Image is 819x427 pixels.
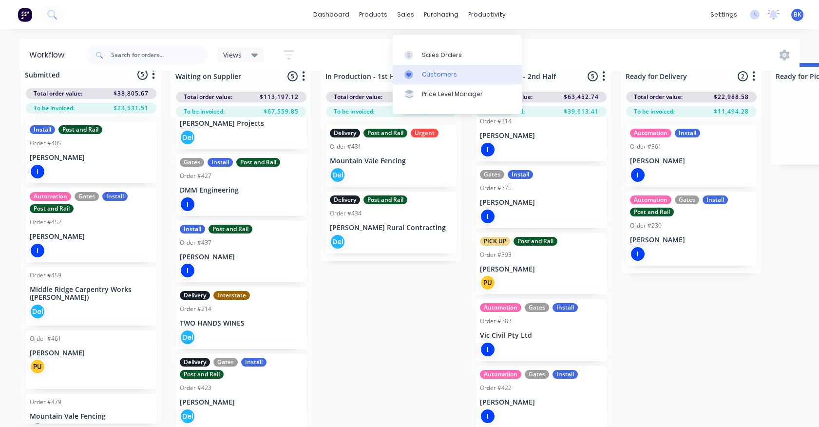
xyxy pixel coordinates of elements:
span: $63,452.74 [564,93,599,101]
div: Automation [480,370,521,379]
div: Post and Rail [363,129,407,137]
span: $67,559.85 [264,107,299,116]
p: [PERSON_NAME] [630,157,753,165]
div: Order #383 [480,317,512,326]
div: Post and Rail [236,158,280,167]
div: [PERSON_NAME] ProjectsDel [176,87,306,149]
span: Total order value: [634,93,683,101]
div: Order #375 [480,184,512,193]
div: Order #361 [630,142,662,151]
p: Middle Ridge Carpentry Works ([PERSON_NAME]) [30,286,152,302]
div: Order #431 [330,142,362,151]
div: Install [30,125,55,134]
p: [PERSON_NAME] [630,236,753,244]
div: Gates [525,370,549,379]
div: I [30,243,45,258]
div: Delivery [180,291,210,300]
div: Order #459 [30,271,61,280]
div: Post and Rail [514,237,557,246]
div: Sales Orders [422,51,462,59]
div: Order #459Middle Ridge Carpentry Works ([PERSON_NAME])Del [26,267,156,326]
div: Customers [422,70,457,79]
div: I [480,342,495,357]
div: AutomationGatesInstallPost and RailOrder #452[PERSON_NAME]I [26,188,156,262]
div: Gates [75,192,99,201]
div: Order #434 [330,209,362,218]
a: dashboard [308,7,354,22]
div: I [480,209,495,224]
div: Interstate [213,291,250,300]
div: Post and Rail [209,225,252,233]
div: Urgent [411,129,438,137]
div: I [630,246,646,262]
div: settings [705,7,742,22]
div: DeliveryInterstateOrder #214TWO HANDS WINESDel [176,287,306,349]
div: sales [392,7,419,22]
p: [PERSON_NAME] [480,198,603,207]
div: AutomationInstallOrder #361[PERSON_NAME]I [626,125,757,187]
div: I [30,164,45,179]
div: Del [180,130,195,145]
p: [PERSON_NAME] [480,398,603,407]
p: Mountain Vale Fencing [30,412,152,421]
span: To be invoiced: [334,107,375,116]
span: $113,197.12 [260,93,299,101]
div: Gates [180,158,204,167]
span: $22,988.58 [714,93,749,101]
p: [PERSON_NAME] [30,349,152,357]
span: $38,805.67 [114,89,149,98]
div: I [480,142,495,157]
div: I [180,196,195,212]
p: [PERSON_NAME] [30,154,152,162]
span: Views [223,50,242,60]
input: Search for orders... [111,45,208,65]
div: Order #230 [630,221,662,230]
div: AutomationGatesInstallPost and RailOrder #230[PERSON_NAME]I [626,192,757,266]
div: PU [480,275,495,291]
div: Gates [675,195,699,204]
div: DeliveryPost and RailUrgentOrder #431Mountain Vale FencingDel [326,125,457,187]
p: [PERSON_NAME] [480,265,603,273]
div: InstallPost and RailOrder #437[PERSON_NAME]I [176,221,306,283]
div: Delivery [330,129,360,137]
div: PU [30,359,45,374]
div: products [354,7,392,22]
p: [PERSON_NAME] Projects [180,119,303,128]
div: Order #422 [480,384,512,392]
div: Del [180,408,195,424]
div: purchasing [419,7,463,22]
span: Total order value: [184,93,232,101]
div: PICK UP [480,237,510,246]
div: Automation [30,192,71,201]
div: Order #214 [180,305,211,313]
p: [PERSON_NAME] Rural Contracting [330,224,453,232]
p: TWO HANDS WINES [180,319,303,328]
div: Del [330,234,345,250]
div: Order #314[PERSON_NAME]I [476,99,607,161]
div: Order #427 [180,172,211,180]
span: $23,531.51 [114,104,149,113]
div: Order #423 [180,384,211,392]
a: Customers [393,65,522,84]
a: Sales Orders [393,45,522,64]
p: [PERSON_NAME] [180,253,303,261]
div: I [180,263,195,278]
span: Total order value: [334,93,382,101]
div: Install [102,192,128,201]
div: I [480,408,495,424]
div: Install [675,129,700,137]
p: [PERSON_NAME] [180,398,303,407]
div: Order #461 [30,334,61,343]
div: Automation [630,129,671,137]
div: AutomationGatesInstallOrder #383Vic Civil Pty LtdI [476,299,607,361]
div: Install [703,195,728,204]
a: Price Level Manager [393,84,522,104]
div: Order #314 [480,117,512,126]
div: Install [180,225,205,233]
div: Install [508,170,533,179]
div: I [630,167,646,183]
div: Gates [525,303,549,312]
div: Automation [480,303,521,312]
div: Post and Rail [58,125,102,134]
div: Delivery [180,358,210,367]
